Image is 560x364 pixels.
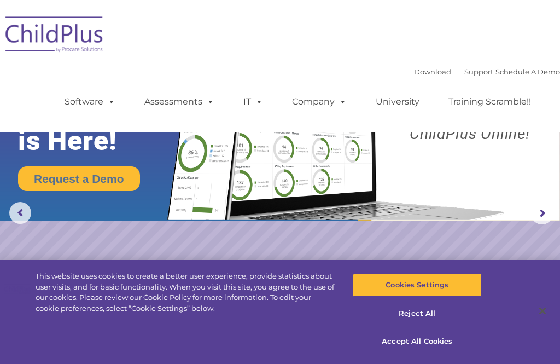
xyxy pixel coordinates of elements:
a: Assessments [133,91,225,113]
button: Reject All [353,302,482,325]
div: This website uses cookies to create a better user experience, provide statistics about user visit... [36,271,336,314]
a: Training Scramble!! [437,91,542,113]
button: Accept All Cookies [353,330,482,353]
button: Cookies Settings [353,274,482,297]
font: | [414,67,560,76]
a: Request a Demo [18,166,140,191]
rs-layer: The Future of ChildPlus is Here! [18,64,197,156]
a: University [365,91,430,113]
button: Close [530,299,555,323]
a: Company [281,91,358,113]
a: Schedule A Demo [495,67,560,76]
a: Software [54,91,126,113]
a: Download [414,67,451,76]
a: IT [232,91,274,113]
rs-layer: Boost your productivity and streamline your success in ChildPlus Online! [387,70,553,141]
a: Support [464,67,493,76]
